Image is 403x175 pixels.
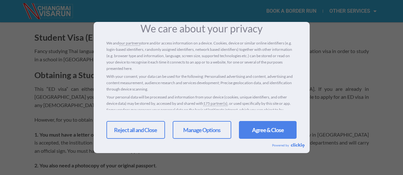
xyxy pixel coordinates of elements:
a: Agree & Close [239,121,297,139]
p: Your personal data will be processed and information from your device (cookies, unique identifier... [106,94,297,126]
h3: We care about your privacy [106,24,297,34]
a: 175 partner(s) [203,100,227,107]
a: Reject all and Close [106,121,165,139]
p: We and store and/or access information on a device. Cookies, device or similar online identifiers... [106,40,297,72]
p: With your consent, your data can be used for the following: Personalised advertising and content,... [106,73,297,92]
span: Powered by [272,143,291,147]
a: Manage Options [173,121,231,139]
a: our partners [119,40,140,46]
